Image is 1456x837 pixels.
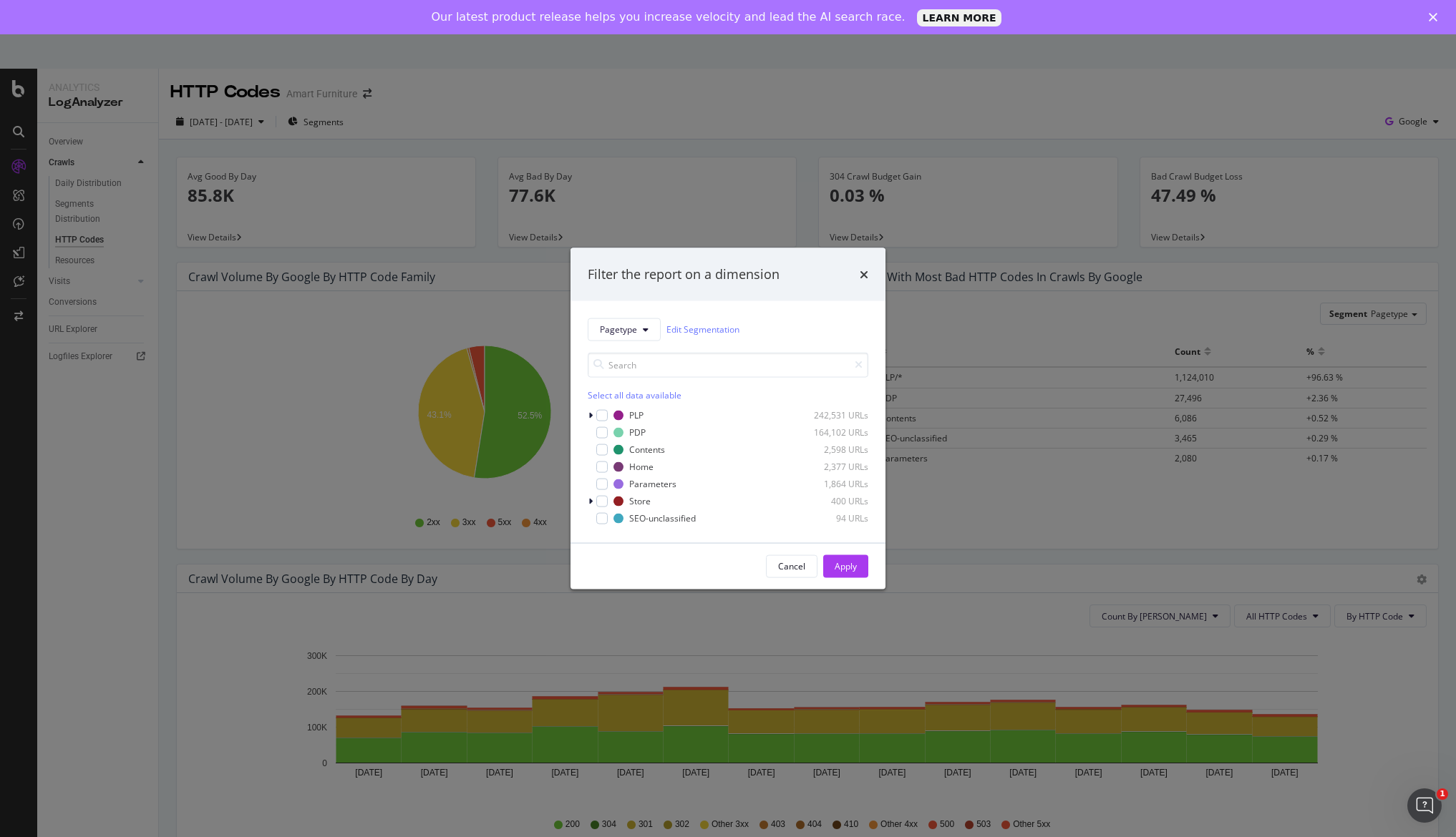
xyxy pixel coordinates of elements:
[860,265,868,284] div: times
[798,512,868,524] div: 94 URLs
[629,409,644,421] div: PLP
[629,461,654,473] div: Home
[798,495,868,507] div: 400 URLs
[571,248,885,589] div: modal
[798,444,868,456] div: 2,598 URLs
[1407,788,1442,823] iframe: Intercom live chat
[588,318,661,341] button: Pagetype
[432,10,906,24] div: Our latest product release helps you increase velocity and lead the AI search race.
[798,409,868,421] div: 242,531 URLs
[798,426,868,439] div: 164,102 URLs
[588,265,780,284] div: Filter the report on a dimension
[778,560,805,572] div: Cancel
[798,478,868,490] div: 1,864 URLs
[588,352,868,377] input: Search
[766,554,817,577] button: Cancel
[600,323,637,336] span: Pagetype
[1429,13,1443,21] div: Close
[823,554,868,577] button: Apply
[588,388,868,401] div: Select all data available
[629,426,646,439] div: PDP
[798,461,868,473] div: 2,377 URLs
[1437,788,1448,800] span: 1
[629,478,676,490] div: Parameters
[917,9,1002,26] a: LEARN MORE
[666,322,739,337] a: Edit Segmentation
[629,512,696,524] div: SEO-unclassified
[629,495,651,507] div: Store
[629,444,665,456] div: Contents
[835,560,857,572] div: Apply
